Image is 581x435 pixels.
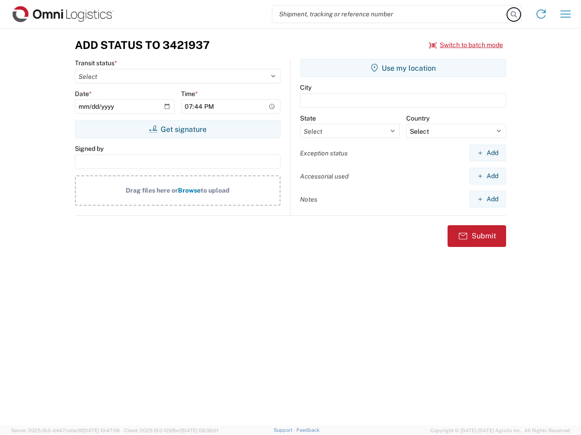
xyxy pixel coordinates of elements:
[75,145,103,153] label: Signed by
[75,120,281,138] button: Get signature
[300,114,316,122] label: State
[124,428,218,433] span: Client: 2025.19.0-129fbcf
[178,187,201,194] span: Browse
[429,38,503,53] button: Switch to batch mode
[11,428,120,433] span: Server: 2025.19.0-d447cefac8f
[274,427,296,433] a: Support
[469,145,506,161] button: Add
[182,428,218,433] span: [DATE] 09:39:01
[300,195,317,203] label: Notes
[469,168,506,184] button: Add
[83,428,120,433] span: [DATE] 10:47:06
[272,5,507,23] input: Shipment, tracking or reference number
[181,90,198,98] label: Time
[75,59,117,67] label: Transit status
[296,427,320,433] a: Feedback
[126,187,178,194] span: Drag files here or
[448,225,506,247] button: Submit
[469,191,506,208] button: Add
[430,426,570,435] span: Copyright © [DATE]-[DATE] Agistix Inc., All Rights Reserved
[300,149,348,157] label: Exception status
[406,114,429,122] label: Country
[75,39,210,52] h3: Add Status to 3421937
[300,172,349,180] label: Accessorial used
[201,187,230,194] span: to upload
[300,59,506,77] button: Use my location
[75,90,92,98] label: Date
[300,83,311,92] label: City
